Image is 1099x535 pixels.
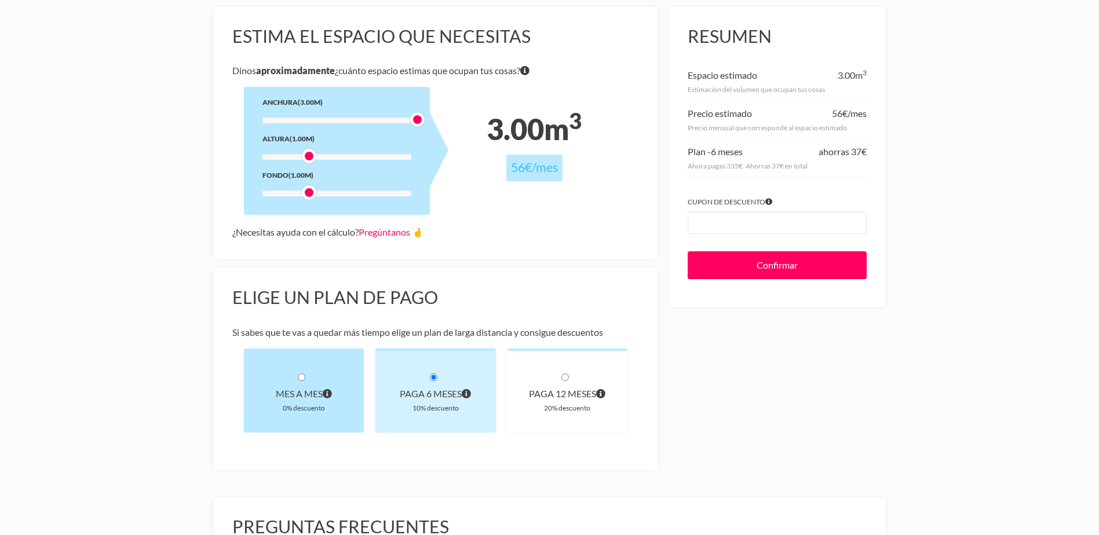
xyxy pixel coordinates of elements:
h3: Resumen [688,25,867,47]
div: Altura [262,133,411,145]
label: Cupon de descuento [688,196,867,208]
span: m [855,69,867,80]
div: Precio estimado [688,105,752,122]
span: Pagas cada 12 meses por el volumen que ocupan tus cosas. El precio incluye el descuento de 20% y ... [596,386,605,402]
span: /mes [532,160,558,175]
span: (3.00m) [298,98,323,107]
div: Plan - [688,144,743,160]
p: Si sabes que te vas a quedar más tiempo elige un plan de larga distancia y consigue descuentos [232,324,640,340]
div: Anchura [262,96,411,108]
iframe: Chat Widget [890,387,1099,535]
span: (1.00m) [289,171,313,179]
div: 10% descuento [394,402,477,414]
span: m [544,111,582,146]
div: 0% descuento [262,402,346,414]
span: 6 meses [711,146,743,157]
span: 56€ [511,160,532,175]
div: Widget de chat [890,387,1099,535]
span: Pagas al principio de cada mes por el volumen que ocupan tus cosas. A diferencia de otros planes ... [323,386,332,402]
div: Espacio estimado [688,67,757,83]
b: aproximadamente [256,65,335,76]
div: Estimación del volumen que ocupan tus cosas [688,83,867,96]
sup: 3 [863,68,867,77]
span: Pagas cada 6 meses por el volumen que ocupan tus cosas. El precio incluye el descuento de 10% y e... [462,386,471,402]
div: ¿Necesitas ayuda con el cálculo? [232,224,640,240]
a: Pregúntanos 🤞 [359,226,423,237]
h3: Elige un plan de pago [232,287,640,309]
span: (1.00m) [290,134,315,143]
input: Confirmar [688,251,867,279]
p: Dinos ¿cuánto espacio estimas que ocupan tus cosas? [232,63,640,79]
div: paga 12 meses [526,386,609,402]
div: Fondo [262,169,411,181]
div: paga 6 meses [394,386,477,402]
span: Si tienes dudas sobre volumen exacto de tus cosas no te preocupes porque nuestro equipo te dirá e... [520,63,530,79]
span: 3.00 [487,111,544,146]
sup: 3 [569,108,582,134]
div: ahorras 37€ [819,144,867,160]
h3: Estima el espacio que necesitas [232,25,640,47]
div: Precio mensual que corresponde al espacio estimado [688,122,867,134]
span: 56€ [832,108,848,119]
div: Mes a mes [262,386,346,402]
span: Si tienes algún cupón introdúcelo para aplicar el descuento [765,196,772,208]
div: Ahora pagas 335€. Ahorras 37€ en total [688,160,867,172]
span: 3.00 [838,69,855,80]
span: /mes [848,108,867,119]
div: 20% descuento [526,402,609,414]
